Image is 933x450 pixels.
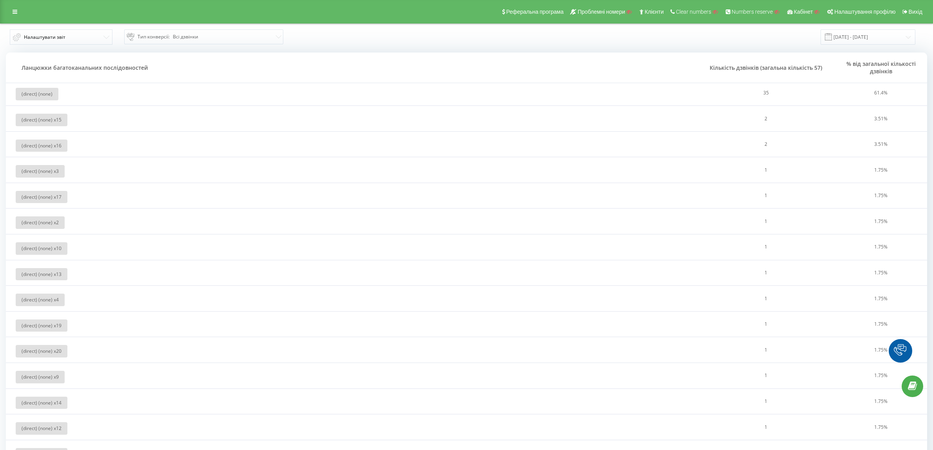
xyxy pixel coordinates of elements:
td: 1.75 % [835,260,927,286]
td: 1 [697,388,835,414]
span: x 15 [54,116,62,123]
div: (direct) (none) [16,319,67,332]
span: x 16 [54,142,62,149]
td: 1 [697,157,835,183]
td: 1 [697,286,835,312]
div: (direct) (none) [16,88,58,100]
div: (direct) (none) [16,397,67,409]
span: Налаштування профілю [834,9,895,15]
div: Всі дзвінки [127,32,275,42]
td: 1.75 % [835,337,927,363]
div: (direct) (none) [16,114,67,126]
span: x 9 [54,374,59,380]
td: 1.75 % [835,183,927,209]
td: 3.51 % [835,106,927,132]
span: x 4 [54,296,59,303]
td: 1 [697,311,835,337]
span: x 19 [54,322,62,329]
td: 1.75 % [835,234,927,260]
td: 1 [697,337,835,363]
td: 1 [697,414,835,440]
span: Реферальна програма [506,9,564,15]
span: Кабінет [794,9,813,15]
span: x 2 [54,219,59,226]
span: x 10 [54,245,62,252]
span: Clear numbers [676,9,711,15]
span: x 13 [54,271,62,278]
div: (direct) (none) [16,371,65,383]
td: 1 [697,183,835,209]
td: 1.75 % [835,209,927,234]
td: 1 [697,260,835,286]
td: 1 [697,209,835,234]
div: (direct) (none) [16,345,67,357]
span: x 20 [54,348,62,354]
div: (direct) (none) [16,242,67,255]
td: 2 [697,106,835,132]
td: 1.75 % [835,157,927,183]
div: (direct) (none) [16,422,67,435]
span: Вихід [909,9,922,15]
span: x 12 [54,425,62,432]
td: 61.4 % [835,66,927,105]
button: Налаштувати звіт [10,29,112,45]
div: (direct) (none) [16,191,67,203]
td: 1.75 % [835,388,927,414]
td: 3.51 % [835,131,927,157]
span: Клієнти [645,9,664,15]
td: 35 [697,66,835,105]
span: x 14 [54,399,62,406]
span: x 3 [54,168,59,174]
span: Налаштувати звіт [24,34,65,40]
div: (direct) (none) [16,140,67,152]
div: (direct) (none) [16,268,67,281]
td: 1.75 % [835,414,927,440]
td: 1.75 % [835,311,927,337]
span: Numbers reserve [732,9,773,15]
td: 1.75 % [835,363,927,388]
span: Тип конверсії : [138,32,170,42]
span: Ланцюжки багатоканальних послідовностей [22,64,626,71]
td: 2 [697,131,835,157]
td: 1.75 % [835,286,927,312]
div: (direct) (none) [16,294,65,306]
span: x 17 [54,194,62,200]
div: (direct) (none) [16,165,65,178]
td: 1 [697,234,835,260]
span: Кількість дзвінків (загальна кількість 57 ) [707,64,824,71]
td: 1 [697,363,835,388]
span: % від загальної кількості дзвінків [843,60,919,74]
div: (direct) (none) [16,216,65,229]
span: Проблемні номери [578,9,625,15]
